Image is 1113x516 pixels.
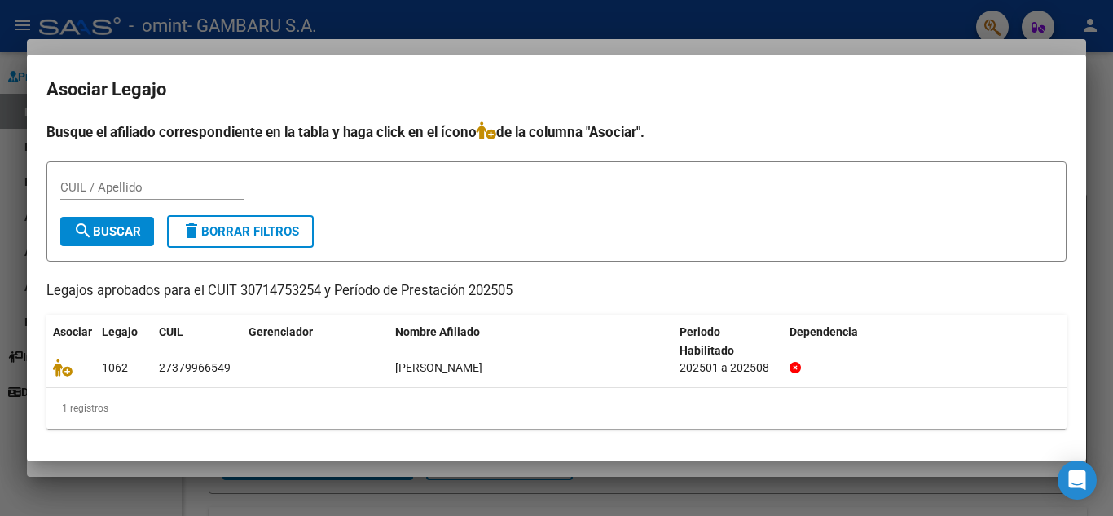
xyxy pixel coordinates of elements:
datatable-header-cell: Legajo [95,315,152,368]
div: 1 registros [46,388,1067,429]
datatable-header-cell: CUIL [152,315,242,368]
h2: Asociar Legajo [46,74,1067,105]
datatable-header-cell: Gerenciador [242,315,389,368]
datatable-header-cell: Asociar [46,315,95,368]
div: Open Intercom Messenger [1058,461,1097,500]
span: DELGADO PATRICIA KAREN [395,361,482,374]
button: Borrar Filtros [167,215,314,248]
datatable-header-cell: Nombre Afiliado [389,315,673,368]
span: CUIL [159,325,183,338]
span: Asociar [53,325,92,338]
span: - [249,361,252,374]
datatable-header-cell: Dependencia [783,315,1067,368]
datatable-header-cell: Periodo Habilitado [673,315,783,368]
span: 1062 [102,361,128,374]
span: Periodo Habilitado [680,325,734,357]
span: Buscar [73,224,141,239]
div: 27379966549 [159,359,231,377]
div: 202501 a 202508 [680,359,776,377]
span: Gerenciador [249,325,313,338]
mat-icon: delete [182,221,201,240]
span: Borrar Filtros [182,224,299,239]
mat-icon: search [73,221,93,240]
button: Buscar [60,217,154,246]
span: Dependencia [790,325,858,338]
h4: Busque el afiliado correspondiente en la tabla y haga click en el ícono de la columna "Asociar". [46,121,1067,143]
p: Legajos aprobados para el CUIT 30714753254 y Período de Prestación 202505 [46,281,1067,302]
span: Nombre Afiliado [395,325,480,338]
span: Legajo [102,325,138,338]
